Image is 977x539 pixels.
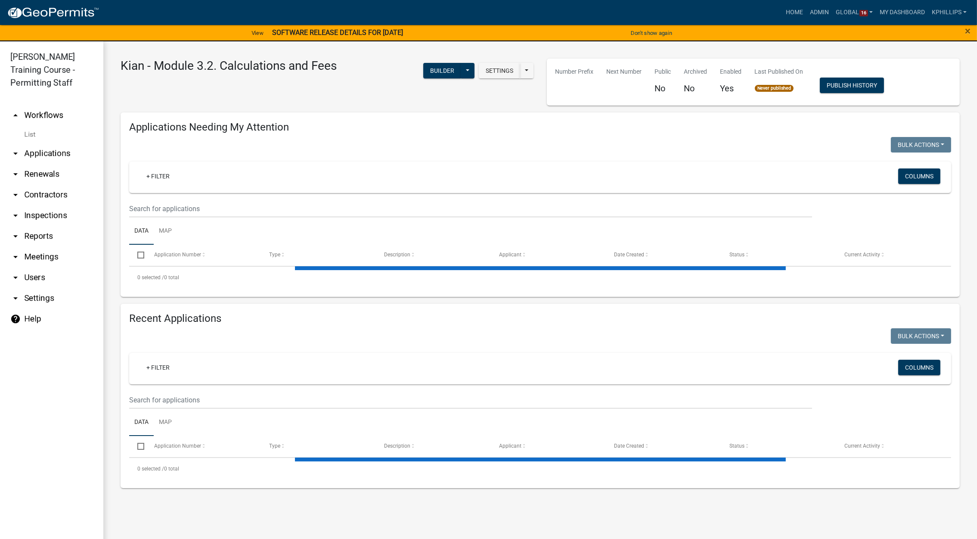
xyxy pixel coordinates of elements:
i: arrow_drop_up [10,110,21,121]
h4: Applications Needing My Attention [129,121,951,134]
datatable-header-cell: Current Activity [836,436,951,457]
a: Admin [807,4,833,21]
datatable-header-cell: Select [129,436,146,457]
span: Status [729,443,744,449]
i: arrow_drop_down [10,293,21,303]
button: Publish History [820,78,884,93]
a: My Dashboard [876,4,928,21]
i: arrow_drop_down [10,272,21,283]
a: Map [154,218,177,245]
span: Never published [755,85,794,92]
span: 16 [859,10,868,17]
span: Application Number [154,443,201,449]
wm-modal-confirm: Workflow Publish History [820,82,884,89]
datatable-header-cell: Application Number [146,436,261,457]
button: Builder [423,63,461,78]
span: Date Created [614,252,645,258]
datatable-header-cell: Description [376,436,491,457]
span: Description [384,252,410,258]
p: Last Published On [755,67,803,76]
button: Columns [898,360,940,375]
datatable-header-cell: Date Created [606,436,721,457]
span: Type [269,252,280,258]
span: Description [384,443,410,449]
p: Public [655,67,671,76]
span: 0 selected / [137,274,164,280]
a: Data [129,409,154,436]
datatable-header-cell: Select [129,245,146,265]
div: 0 total [129,458,951,480]
span: × [965,25,971,37]
i: arrow_drop_down [10,169,21,179]
i: arrow_drop_down [10,252,21,262]
button: Bulk Actions [891,328,951,344]
datatable-header-cell: Application Number [146,245,261,265]
a: + Filter [140,168,177,184]
datatable-header-cell: Status [721,436,836,457]
datatable-header-cell: Date Created [606,245,721,265]
a: Map [154,409,177,436]
datatable-header-cell: Type [261,436,376,457]
datatable-header-cell: Type [261,245,376,265]
h5: No [655,83,671,93]
a: + Filter [140,360,177,375]
a: Home [783,4,807,21]
i: arrow_drop_down [10,148,21,159]
p: Enabled [720,67,742,76]
datatable-header-cell: Status [721,245,836,265]
h5: Yes [720,83,742,93]
i: arrow_drop_down [10,231,21,241]
span: Applicant [499,443,521,449]
p: Next Number [607,67,642,76]
i: arrow_drop_down [10,210,21,221]
h5: No [684,83,707,93]
datatable-header-cell: Description [376,245,491,265]
span: Date Created [614,443,645,449]
button: Settings [479,63,520,78]
i: arrow_drop_down [10,190,21,200]
span: 0 selected / [137,466,164,472]
datatable-header-cell: Applicant [491,436,606,457]
a: View [248,26,267,40]
strong: SOFTWARE RELEASE DETAILS FOR [DATE] [272,28,403,37]
a: Data [129,218,154,245]
a: Global16 [833,4,877,21]
input: Search for applications [129,200,812,218]
h3: Kian - Module 3.2. Calculations and Fees [121,59,337,73]
datatable-header-cell: Current Activity [836,245,951,265]
div: 0 total [129,267,951,288]
p: Archived [684,67,707,76]
h4: Recent Applications [129,312,951,325]
span: Applicant [499,252,521,258]
span: Current Activity [844,252,880,258]
input: Search for applications [129,391,812,409]
button: Don't show again [627,26,676,40]
a: kphillips [928,4,970,21]
button: Columns [898,168,940,184]
i: help [10,314,21,324]
button: Close [965,26,971,36]
span: Type [269,443,280,449]
span: Status [729,252,744,258]
p: Number Prefix [555,67,594,76]
span: Application Number [154,252,201,258]
datatable-header-cell: Applicant [491,245,606,265]
button: Bulk Actions [891,137,951,153]
span: Current Activity [844,443,880,449]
